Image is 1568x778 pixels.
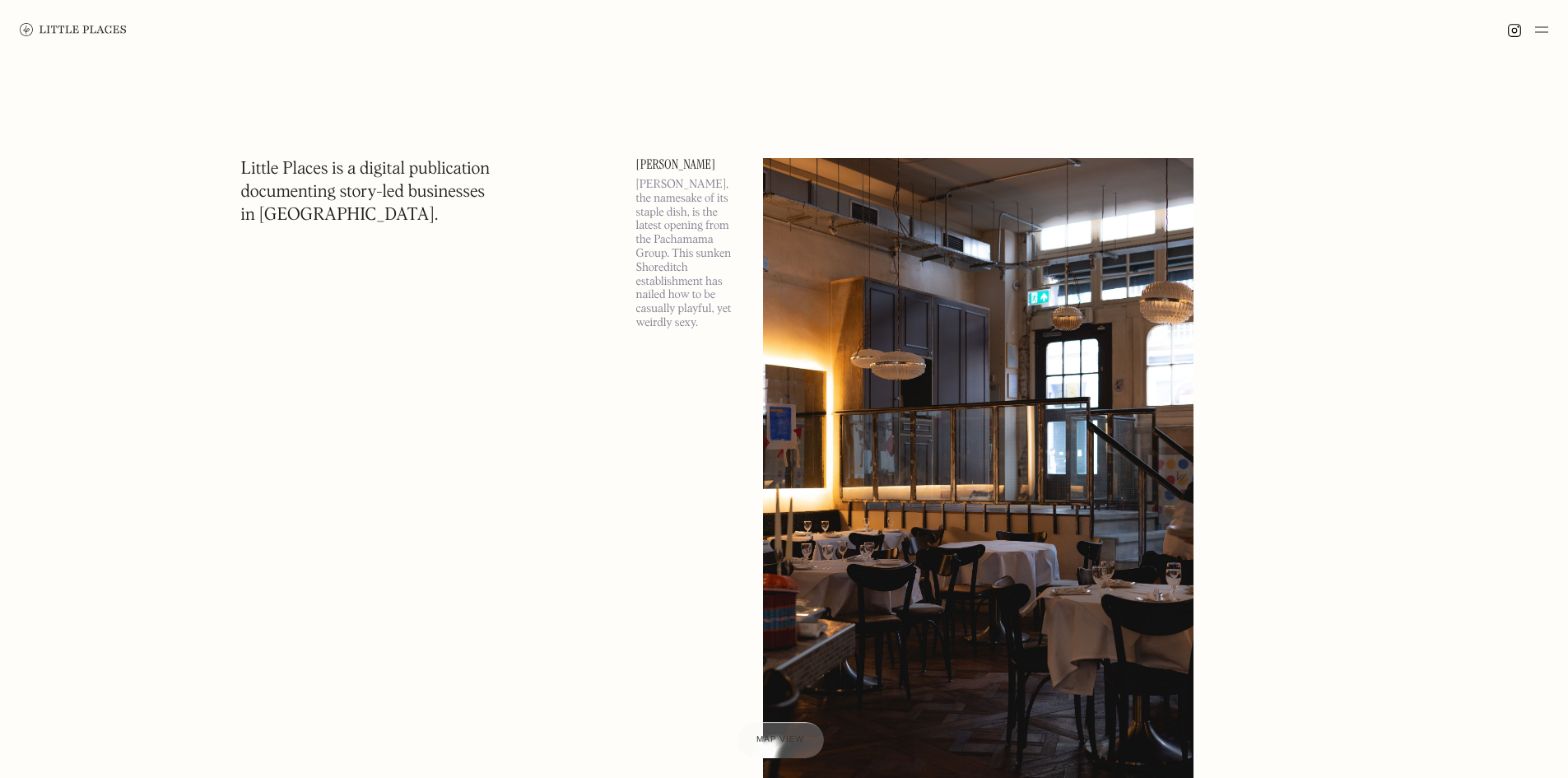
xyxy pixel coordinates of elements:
[756,735,804,744] span: Map view
[737,722,824,758] a: Map view
[241,158,491,227] h1: Little Places is a digital publication documenting story-led businesses in [GEOGRAPHIC_DATA].
[636,178,743,330] p: [PERSON_NAME], the namesake of its staple dish, is the latest opening from the Pachamama Group. T...
[636,158,743,171] a: [PERSON_NAME]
